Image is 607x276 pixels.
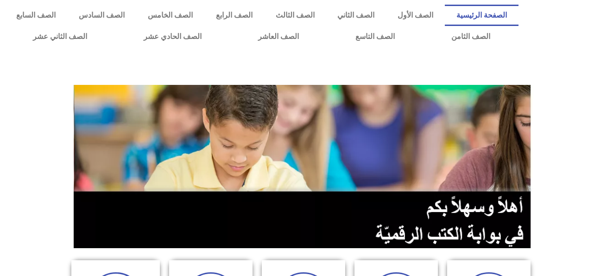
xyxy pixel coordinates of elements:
[230,26,327,47] a: الصف العاشر
[445,5,518,26] a: الصفحة الرئيسية
[115,26,230,47] a: الصف الحادي عشر
[386,5,445,26] a: الصف الأول
[423,26,518,47] a: الصف الثامن
[5,5,67,26] a: الصف السابع
[326,5,386,26] a: الصف الثاني
[204,5,264,26] a: الصف الرابع
[327,26,423,47] a: الصف التاسع
[5,26,115,47] a: الصف الثاني عشر
[67,5,136,26] a: الصف السادس
[136,5,204,26] a: الصف الخامس
[264,5,326,26] a: الصف الثالث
